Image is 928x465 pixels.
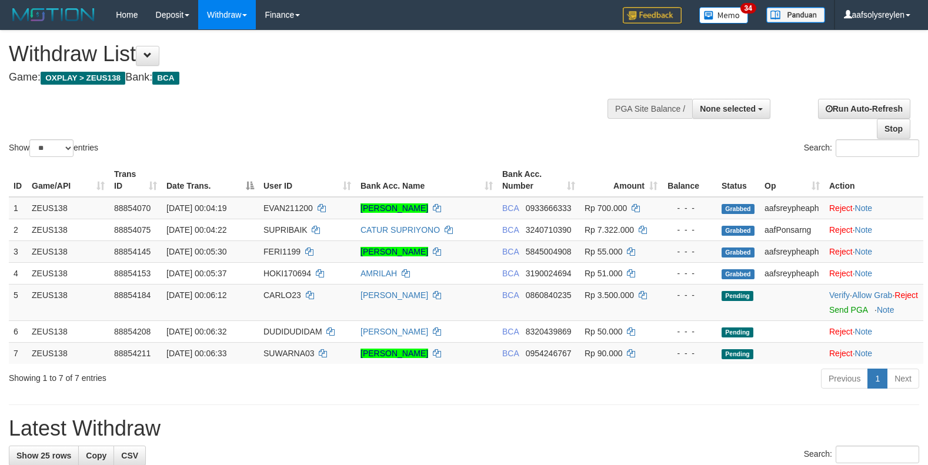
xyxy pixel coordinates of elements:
a: Reject [829,327,853,336]
td: ZEUS138 [27,240,109,262]
a: Note [855,225,873,235]
td: · · [824,284,923,320]
span: SUPRIBAIK [263,225,308,235]
span: OXPLAY > ZEUS138 [41,72,125,85]
th: Game/API: activate to sort column ascending [27,163,109,197]
div: Showing 1 to 7 of 7 entries [9,367,378,384]
span: Rp 50.000 [585,327,623,336]
label: Search: [804,446,919,463]
td: ZEUS138 [27,197,109,219]
span: Rp 51.000 [585,269,623,278]
div: - - - [667,347,712,359]
a: Reject [829,269,853,278]
td: · [824,262,923,284]
div: - - - [667,202,712,214]
span: Copy 8320439869 to clipboard [526,327,572,336]
th: Trans ID: activate to sort column ascending [109,163,162,197]
td: · [824,240,923,262]
a: Note [855,203,873,213]
span: 88854184 [114,290,151,300]
th: ID [9,163,27,197]
a: Note [855,269,873,278]
span: Grabbed [722,204,755,214]
span: Copy 0954246767 to clipboard [526,349,572,358]
span: None selected [700,104,756,113]
th: Bank Acc. Name: activate to sort column ascending [356,163,498,197]
a: Note [877,305,894,315]
div: - - - [667,224,712,236]
td: aafPonsarng [760,219,824,240]
td: ZEUS138 [27,284,109,320]
div: - - - [667,246,712,257]
th: Op: activate to sort column ascending [760,163,824,197]
h1: Latest Withdraw [9,417,919,440]
td: ZEUS138 [27,342,109,364]
span: 88854075 [114,225,151,235]
span: SUWARNA03 [263,349,315,358]
span: Show 25 rows [16,451,71,460]
a: [PERSON_NAME] [360,327,428,336]
th: Bank Acc. Number: activate to sort column ascending [498,163,580,197]
td: · [824,342,923,364]
a: Run Auto-Refresh [818,99,910,119]
span: [DATE] 00:06:33 [166,349,226,358]
td: 1 [9,197,27,219]
a: Note [855,349,873,358]
span: Rp 700.000 [585,203,627,213]
span: BCA [502,290,519,300]
select: Showentries [29,139,74,157]
span: 88854211 [114,349,151,358]
td: aafsreypheaph [760,197,824,219]
img: Feedback.jpg [623,7,682,24]
span: · [852,290,894,300]
td: aafsreypheaph [760,240,824,262]
td: ZEUS138 [27,219,109,240]
a: Reject [894,290,918,300]
input: Search: [836,446,919,463]
span: Copy 0860840235 to clipboard [526,290,572,300]
td: 3 [9,240,27,262]
a: [PERSON_NAME] [360,247,428,256]
a: Next [887,369,919,389]
span: Copy 3190024694 to clipboard [526,269,572,278]
a: CATUR SUPRIYONO [360,225,440,235]
span: 88854070 [114,203,151,213]
a: Stop [877,119,910,139]
a: Send PGA [829,305,867,315]
span: Copy [86,451,106,460]
button: None selected [692,99,770,119]
a: Reject [829,247,853,256]
span: HOKI170694 [263,269,311,278]
td: ZEUS138 [27,262,109,284]
span: 88854145 [114,247,151,256]
a: [PERSON_NAME] [360,290,428,300]
span: CARLO23 [263,290,301,300]
span: FERI1199 [263,247,301,256]
div: - - - [667,326,712,337]
a: Reject [829,349,853,358]
span: CSV [121,451,138,460]
td: 2 [9,219,27,240]
div: - - - [667,267,712,279]
th: Amount: activate to sort column ascending [580,163,662,197]
img: Button%20Memo.svg [699,7,749,24]
span: Rp 55.000 [585,247,623,256]
img: panduan.png [766,7,825,23]
a: Reject [829,225,853,235]
td: · [824,197,923,219]
div: - - - [667,289,712,301]
label: Search: [804,139,919,157]
a: Allow Grab [852,290,892,300]
span: Copy 3240710390 to clipboard [526,225,572,235]
span: Copy 5845004908 to clipboard [526,247,572,256]
a: 1 [867,369,887,389]
span: [DATE] 00:05:37 [166,269,226,278]
a: Reject [829,203,853,213]
th: User ID: activate to sort column ascending [259,163,356,197]
a: Note [855,327,873,336]
span: Pending [722,327,753,337]
span: [DATE] 00:06:32 [166,327,226,336]
td: aafsreypheaph [760,262,824,284]
div: PGA Site Balance / [607,99,692,119]
a: [PERSON_NAME] [360,203,428,213]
